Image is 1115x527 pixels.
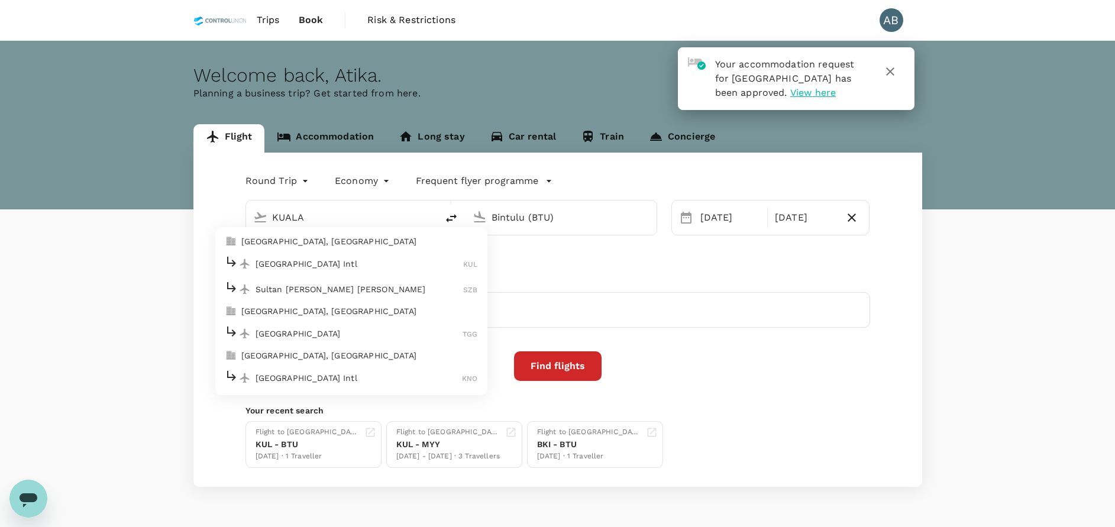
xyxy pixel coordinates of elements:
[463,260,477,269] span: KUL
[193,86,922,101] p: Planning a business trip? Get started from here.
[193,64,922,86] div: Welcome back , Atika .
[245,172,312,190] div: Round Trip
[696,206,765,229] div: [DATE]
[477,124,569,153] a: Car rental
[396,426,500,438] div: Flight to [GEOGRAPHIC_DATA]
[256,328,463,340] p: [GEOGRAPHIC_DATA]
[396,451,500,463] div: [DATE] - [DATE] · 3 Travellers
[514,351,602,381] button: Find flights
[256,372,463,384] p: [GEOGRAPHIC_DATA] Intl
[492,208,632,227] input: Going to
[256,426,360,438] div: Flight to [GEOGRAPHIC_DATA]
[715,59,855,98] span: Your accommodation request for [GEOGRAPHIC_DATA] has been approved.
[225,235,237,247] img: city-icon
[648,216,651,218] button: Open
[537,438,641,451] div: BKI - BTU
[367,13,455,27] span: Risk & Restrictions
[239,372,251,384] img: flight-icon
[193,7,247,33] img: Control Union Malaysia Sdn. Bhd.
[256,451,360,463] div: [DATE] · 1 Traveller
[256,283,464,295] p: Sultan [PERSON_NAME] [PERSON_NAME]
[568,124,636,153] a: Train
[462,374,477,383] span: KNO
[256,438,360,451] div: KUL - BTU
[537,426,641,438] div: Flight to [GEOGRAPHIC_DATA]
[225,305,237,317] img: city-icon
[245,405,870,416] p: Your recent search
[256,258,464,270] p: [GEOGRAPHIC_DATA] Intl
[437,204,466,232] button: delete
[396,438,500,451] div: KUL - MYY
[688,57,706,70] img: hotel-approved
[386,124,477,153] a: Long stay
[193,124,265,153] a: Flight
[239,328,251,340] img: flight-icon
[225,350,237,361] img: city-icon
[416,174,538,188] p: Frequent flyer programme
[9,480,47,518] iframe: Button to launch messaging window
[770,206,839,229] div: [DATE]
[463,330,477,338] span: TGG
[264,124,386,153] a: Accommodation
[245,273,870,287] div: Travellers
[272,208,412,227] input: Depart from
[880,8,903,32] div: AB
[299,13,324,27] span: Book
[790,87,836,98] span: View here
[636,124,728,153] a: Concierge
[335,172,392,190] div: Economy
[416,174,552,188] button: Frequent flyer programme
[537,451,641,463] div: [DATE] · 1 Traveller
[463,286,477,294] span: SZB
[257,13,280,27] span: Trips
[429,216,431,218] button: Close
[241,235,478,247] p: [GEOGRAPHIC_DATA], [GEOGRAPHIC_DATA]
[239,283,251,295] img: flight-icon
[239,258,251,270] img: flight-icon
[241,350,478,361] p: [GEOGRAPHIC_DATA], [GEOGRAPHIC_DATA]
[241,305,478,317] p: [GEOGRAPHIC_DATA], [GEOGRAPHIC_DATA]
